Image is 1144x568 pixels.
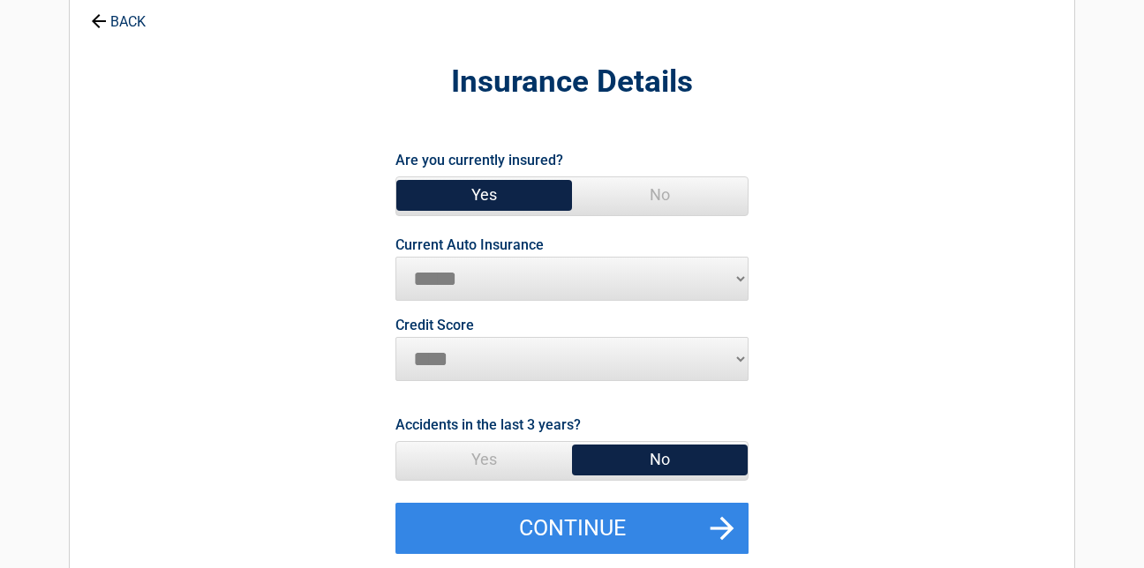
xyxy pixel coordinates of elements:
[572,442,748,477] span: No
[395,318,474,333] label: Credit Score
[395,148,563,172] label: Are you currently insured?
[167,62,977,103] h2: Insurance Details
[395,413,581,437] label: Accidents in the last 3 years?
[396,442,572,477] span: Yes
[395,503,749,554] button: Continue
[396,177,572,213] span: Yes
[572,177,748,213] span: No
[395,238,544,252] label: Current Auto Insurance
